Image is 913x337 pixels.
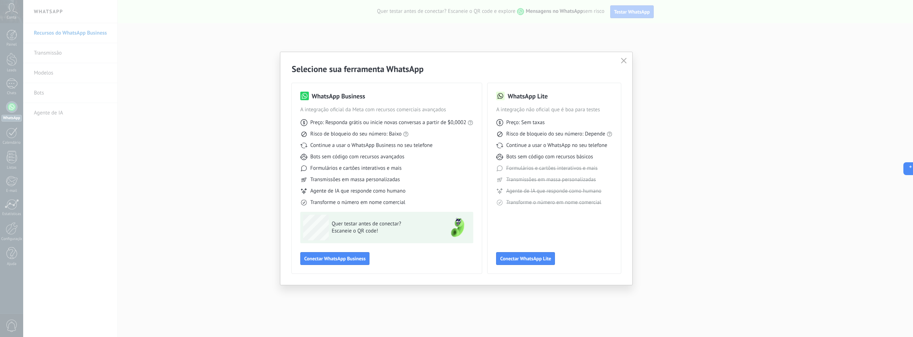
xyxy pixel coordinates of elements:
[445,215,470,240] img: green-phone.png
[506,165,597,172] span: Formulários e cartões interativos e mais
[506,199,601,206] span: Transforme o número em nome comercial
[506,142,607,149] span: Continue a usar o WhatsApp no seu telefone
[506,131,605,138] span: Risco de bloqueio do seu número: Depende
[506,188,601,195] span: Agente de IA que responde como humano
[310,119,466,126] span: Preço: Responda grátis ou inicie novas conversas a partir de $0,0002
[332,228,436,235] span: Escaneie o QR code!
[507,92,547,101] h3: WhatsApp Lite
[312,92,365,101] h3: WhatsApp Business
[506,153,593,160] span: Bots sem código com recursos básicos
[310,199,405,206] span: Transforme o número em nome comercial
[310,176,400,183] span: Transmissões em massa personalizadas
[310,165,402,172] span: Formulários e cartões interativos e mais
[304,256,366,261] span: Conectar WhatsApp Business
[506,176,596,183] span: Transmissões em massa personalizadas
[310,131,402,138] span: Risco de bloqueio do seu número: Baixo
[310,142,433,149] span: Continue a usar o WhatsApp Business no seu telefone
[332,220,436,228] span: Quer testar antes de conectar?
[310,153,404,160] span: Bots sem código com recursos avançados
[496,106,612,113] span: A integração não oficial que é boa para testes
[500,256,551,261] span: Conectar WhatsApp Lite
[300,106,473,113] span: A integração oficial da Meta com recursos comerciais avançados
[300,252,369,265] button: Conectar WhatsApp Business
[496,252,555,265] button: Conectar WhatsApp Lite
[506,119,545,126] span: Preço: Sem taxas
[310,188,406,195] span: Agente de IA que responde como humano
[292,63,621,75] h2: Selecione sua ferramenta WhatsApp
